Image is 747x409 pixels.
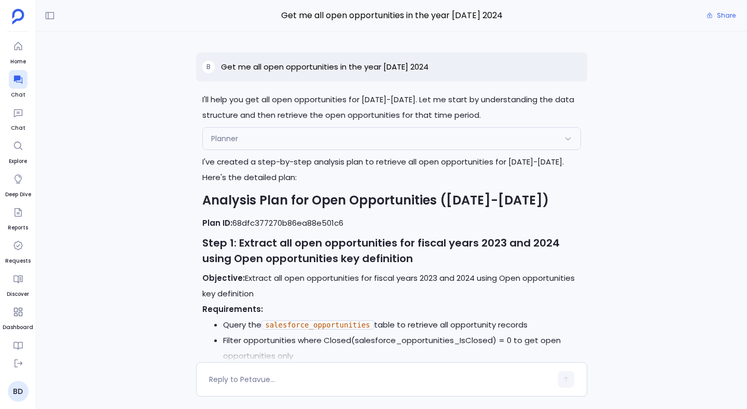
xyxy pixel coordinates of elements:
[9,137,27,166] a: Explore
[9,58,27,66] span: Home
[5,236,31,265] a: Requests
[700,8,742,23] button: Share
[7,269,29,298] a: Discover
[8,203,28,232] a: Reports
[211,133,238,144] span: Planner
[9,124,27,132] span: Chat
[202,192,581,209] h2: Analysis Plan for Open Opportunities ([DATE]-[DATE])
[5,257,31,265] span: Requests
[196,9,587,22] span: Get me all open opportunities in the year [DATE] 2024
[9,91,27,99] span: Chat
[206,63,211,71] span: B
[7,290,29,298] span: Discover
[3,303,33,332] a: Dashboard
[202,272,245,283] strong: Objective:
[3,336,33,365] a: Templates
[717,11,736,20] span: Share
[221,61,428,73] p: Get me all open opportunities in the year [DATE] 2024
[5,190,31,199] span: Deep Dive
[8,224,28,232] span: Reports
[202,270,581,302] p: Extract all open opportunities for fiscal years 2023 and 2024 using Open opportunities key defini...
[202,154,581,185] p: I've created a step-by-step analysis plan to retrieve all open opportunities for [DATE]-[DATE]. H...
[223,317,581,333] li: Query the table to retrieve all opportunity records
[261,320,374,330] code: salesforce_opportunities
[9,157,27,166] span: Explore
[8,381,29,402] a: BD
[9,103,27,132] a: Chat
[202,215,581,231] p: 68dfc377270b86ea88e501c6
[9,37,27,66] a: Home
[202,235,581,266] h3: Step 1: Extract all open opportunities for fiscal years 2023 and 2024 using Open opportunities ke...
[202,92,581,123] p: I'll help you get all open opportunities for [DATE]-[DATE]. Let me start by understanding the dat...
[5,170,31,199] a: Deep Dive
[223,333,581,364] li: Filter opportunities where Closed(salesforce_opportunities_IsClosed) = 0 to get open opportunitie...
[202,217,232,228] strong: Plan ID:
[9,70,27,99] a: Chat
[12,9,24,24] img: petavue logo
[3,323,33,332] span: Dashboard
[202,304,263,315] strong: Requirements:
